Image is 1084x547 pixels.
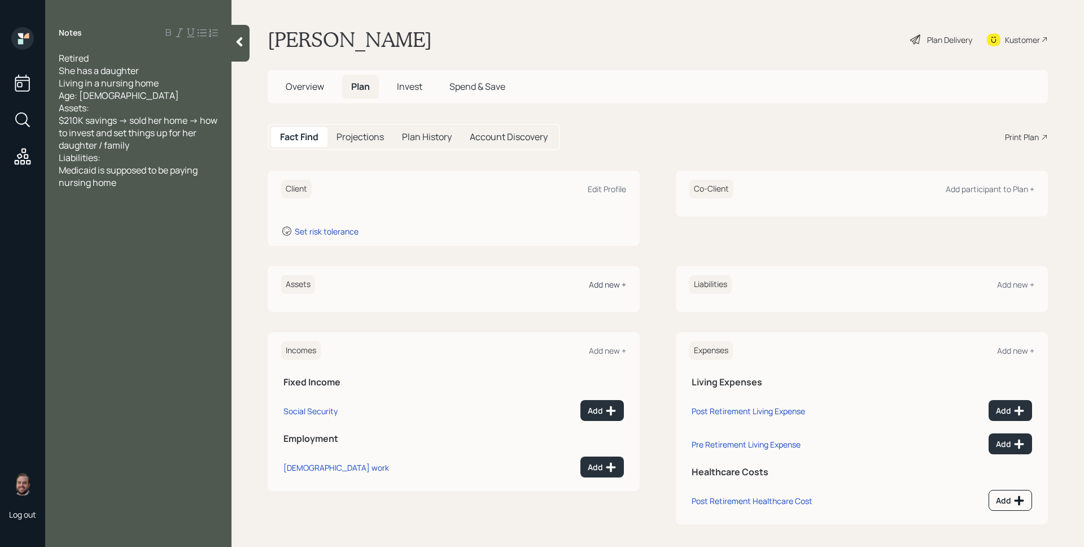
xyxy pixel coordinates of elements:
[9,509,36,520] div: Log out
[1005,34,1040,46] div: Kustomer
[397,80,422,93] span: Invest
[336,132,384,142] h5: Projections
[59,27,82,38] label: Notes
[927,34,972,46] div: Plan Delivery
[295,226,359,237] div: Set risk tolerance
[692,439,801,450] div: Pre Retirement Living Expense
[283,462,389,473] div: [DEMOGRAPHIC_DATA] work
[692,467,1032,477] h5: Healthcare Costs
[286,80,324,93] span: Overview
[692,496,812,506] div: Post Retirement Healthcare Cost
[589,279,626,290] div: Add new +
[996,495,1025,506] div: Add
[580,400,624,421] button: Add
[402,132,452,142] h5: Plan History
[280,132,318,142] h5: Fact Find
[351,80,370,93] span: Plan
[1005,131,1039,143] div: Print Plan
[689,341,733,360] h6: Expenses
[470,132,548,142] h5: Account Discovery
[692,406,805,416] div: Post Retirement Living Expense
[996,405,1025,416] div: Add
[449,80,505,93] span: Spend & Save
[59,52,219,189] span: Retired She has a daughter Living in a nursing home Age: [DEMOGRAPHIC_DATA] Assets: $210K savings...
[281,341,321,360] h6: Incomes
[996,439,1025,450] div: Add
[989,490,1032,511] button: Add
[997,345,1034,356] div: Add new +
[689,275,732,294] h6: Liabilities
[588,184,626,194] div: Edit Profile
[989,433,1032,454] button: Add
[946,184,1034,194] div: Add participant to Plan +
[268,27,432,52] h1: [PERSON_NAME]
[989,400,1032,421] button: Add
[580,457,624,477] button: Add
[11,473,34,496] img: james-distasi-headshot.png
[997,279,1034,290] div: Add new +
[589,345,626,356] div: Add new +
[588,462,617,473] div: Add
[283,377,624,388] h5: Fixed Income
[283,406,338,416] div: Social Security
[689,180,733,198] h6: Co-Client
[281,180,312,198] h6: Client
[283,433,624,444] h5: Employment
[281,275,315,294] h6: Assets
[588,405,617,416] div: Add
[692,377,1032,388] h5: Living Expenses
